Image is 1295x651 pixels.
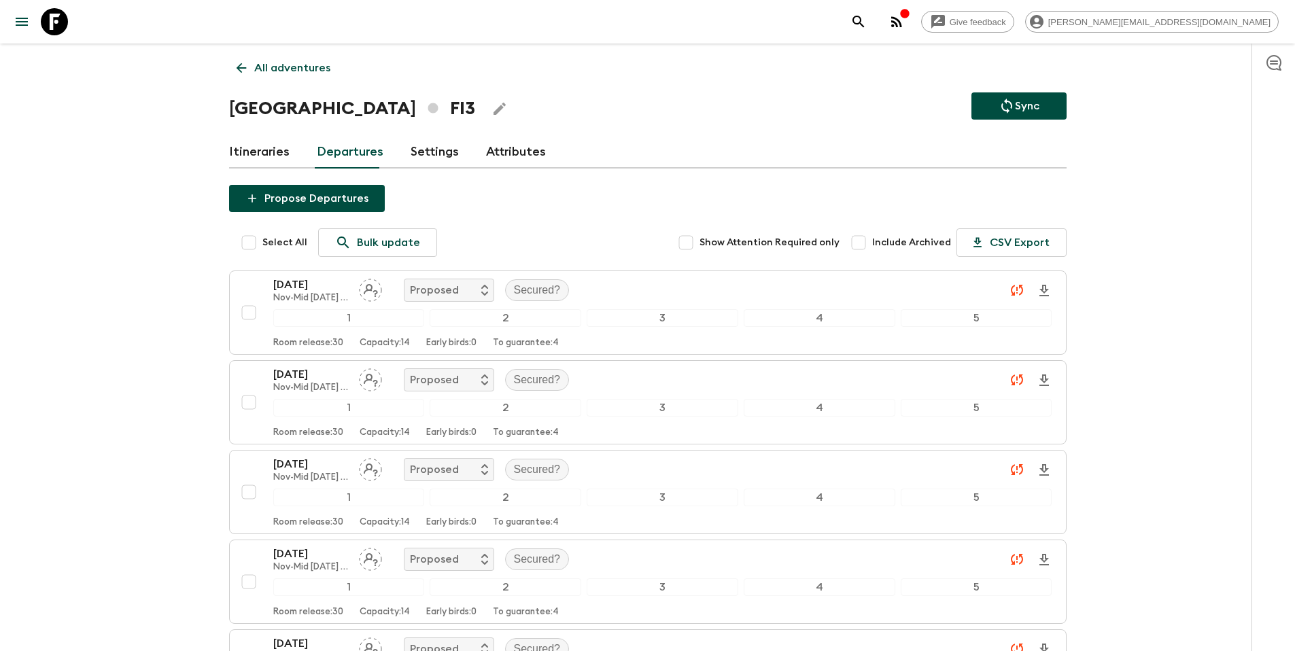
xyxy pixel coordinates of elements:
[493,427,559,438] p: To guarantee: 4
[229,136,290,169] a: Itineraries
[1036,552,1052,568] svg: Download Onboarding
[901,578,1052,596] div: 5
[359,462,382,473] span: Assign pack leader
[360,607,410,618] p: Capacity: 14
[872,236,951,249] span: Include Archived
[700,236,840,249] span: Show Attention Required only
[486,136,546,169] a: Attributes
[901,399,1052,417] div: 5
[942,17,1014,27] span: Give feedback
[273,383,348,393] p: Nov-Mid [DATE] & [DATE]
[273,578,425,596] div: 1
[1036,462,1052,478] svg: Download Onboarding
[514,461,561,478] p: Secured?
[744,489,895,506] div: 4
[587,578,738,596] div: 3
[901,309,1052,327] div: 5
[273,562,348,573] p: Nov-Mid [DATE] & [DATE]
[505,459,570,480] div: Secured?
[430,309,581,327] div: 2
[273,517,343,528] p: Room release: 30
[317,136,383,169] a: Departures
[587,489,738,506] div: 3
[1009,282,1025,298] svg: Unable to sync - Check prices and secured
[273,309,425,327] div: 1
[229,54,338,82] a: All adventures
[273,293,348,304] p: Nov-Mid [DATE] & [DATE]
[273,456,348,472] p: [DATE]
[262,236,307,249] span: Select All
[318,228,437,257] a: Bulk update
[359,552,382,563] span: Assign pack leader
[8,8,35,35] button: menu
[426,338,477,349] p: Early birds: 0
[1025,11,1279,33] div: [PERSON_NAME][EMAIL_ADDRESS][DOMAIN_NAME]
[1009,551,1025,567] svg: Unable to sync - Check prices and secured
[1036,372,1052,389] svg: Download Onboarding
[1015,98,1039,114] p: Sync
[229,270,1067,355] button: [DATE]Nov-Mid [DATE] & [DATE]Assign pack leaderProposedSecured?12345Room release:30Capacity:14Ear...
[514,282,561,298] p: Secured?
[514,372,561,388] p: Secured?
[744,309,895,327] div: 4
[410,372,459,388] p: Proposed
[505,369,570,391] div: Secured?
[273,546,348,562] p: [DATE]
[229,450,1067,534] button: [DATE]Nov-Mid [DATE] & [DATE]Assign pack leaderProposedSecured?12345Room release:30Capacity:14Ear...
[493,517,559,528] p: To guarantee: 4
[426,517,477,528] p: Early birds: 0
[254,60,330,76] p: All adventures
[430,489,581,506] div: 2
[229,360,1067,444] button: [DATE]Nov-Mid [DATE] & [DATE]Assign pack leaderProposedSecured?12345Room release:30Capacity:14Ear...
[1009,372,1025,388] svg: Unable to sync - Check prices and secured
[921,11,1014,33] a: Give feedback
[426,607,477,618] p: Early birds: 0
[273,607,343,618] p: Room release: 30
[486,95,513,122] button: Edit Adventure Title
[1041,17,1278,27] span: [PERSON_NAME][EMAIL_ADDRESS][DOMAIN_NAME]
[430,399,581,417] div: 2
[1009,461,1025,478] svg: Unable to sync - Check prices and secured
[273,399,425,417] div: 1
[273,427,343,438] p: Room release: 30
[357,234,420,251] p: Bulk update
[493,338,559,349] p: To guarantee: 4
[410,282,459,298] p: Proposed
[273,277,348,293] p: [DATE]
[273,338,343,349] p: Room release: 30
[410,461,459,478] p: Proposed
[430,578,581,596] div: 2
[956,228,1067,257] button: CSV Export
[744,399,895,417] div: 4
[901,489,1052,506] div: 5
[971,92,1067,120] button: Sync adventure departures to the booking engine
[360,338,410,349] p: Capacity: 14
[410,551,459,567] p: Proposed
[360,427,410,438] p: Capacity: 14
[273,489,425,506] div: 1
[744,578,895,596] div: 4
[229,95,475,122] h1: [GEOGRAPHIC_DATA] FI3
[360,517,410,528] p: Capacity: 14
[587,309,738,327] div: 3
[493,607,559,618] p: To guarantee: 4
[229,185,385,212] button: Propose Departures
[411,136,459,169] a: Settings
[229,540,1067,624] button: [DATE]Nov-Mid [DATE] & [DATE]Assign pack leaderProposedSecured?12345Room release:30Capacity:14Ear...
[359,283,382,294] span: Assign pack leader
[426,427,477,438] p: Early birds: 0
[273,472,348,483] p: Nov-Mid [DATE] & [DATE]
[359,372,382,383] span: Assign pack leader
[587,399,738,417] div: 3
[505,279,570,301] div: Secured?
[273,366,348,383] p: [DATE]
[845,8,872,35] button: search adventures
[514,551,561,567] p: Secured?
[1036,283,1052,299] svg: Download Onboarding
[505,548,570,570] div: Secured?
